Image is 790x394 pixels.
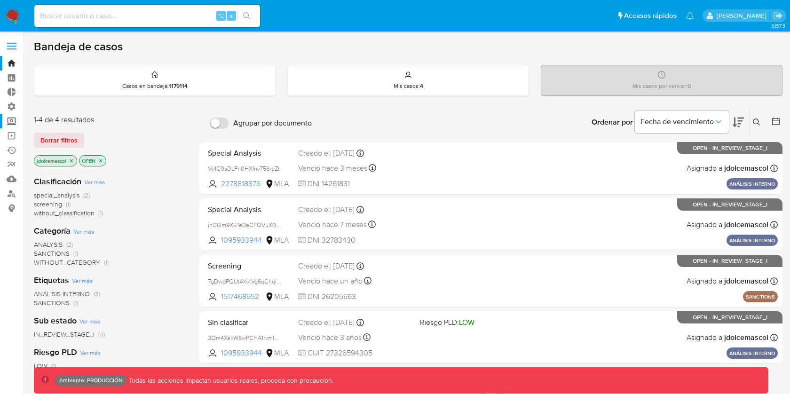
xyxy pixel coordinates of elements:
[686,12,694,20] a: Notificaciones
[217,11,224,20] span: ⌥
[126,376,333,385] p: Todas las acciones impactan usuarios reales, proceda con precaución.
[237,9,256,23] button: search-icon
[34,10,260,22] input: Buscar usuario o caso...
[717,11,770,20] p: joaquin.dolcemascolo@mercadolibre.com
[59,378,123,382] p: Ambiente: PRODUCCIÓN
[230,11,233,20] span: s
[773,11,783,21] a: Salir
[624,11,677,21] span: Accesos rápidos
